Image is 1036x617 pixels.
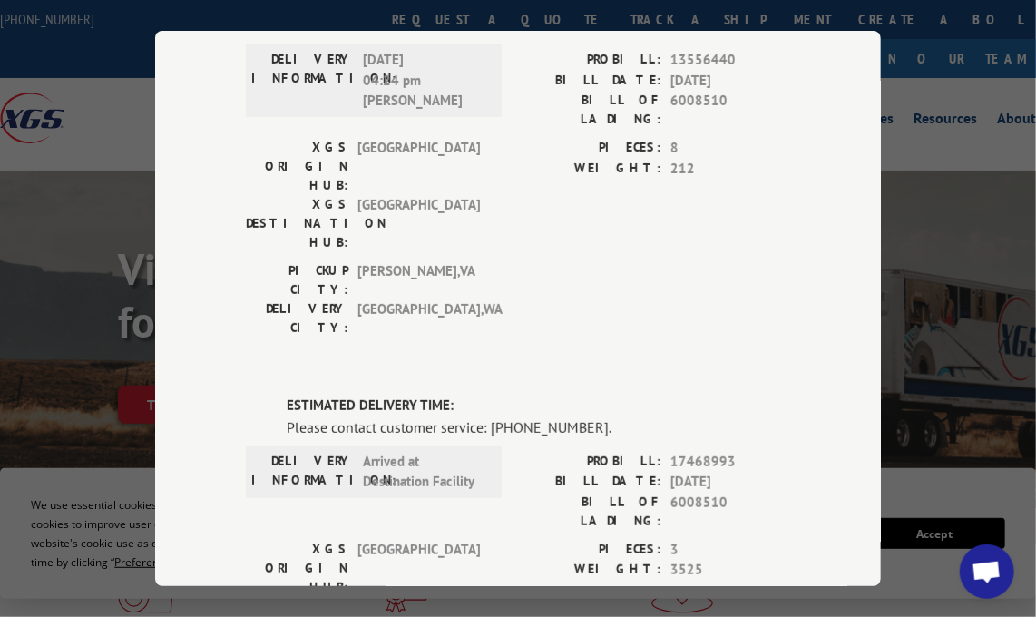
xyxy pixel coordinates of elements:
[670,71,790,92] span: [DATE]
[518,50,661,71] label: PROBILL:
[357,195,480,252] span: [GEOGRAPHIC_DATA]
[670,159,790,180] span: 212
[518,71,661,92] label: BILL DATE:
[670,452,790,473] span: 17468993
[246,195,348,252] label: XGS DESTINATION HUB:
[670,472,790,493] span: [DATE]
[251,50,354,112] label: DELIVERY INFORMATION:
[287,416,790,438] div: Please contact customer service: [PHONE_NUMBER].
[363,50,485,112] span: [DATE] 04:24 pm [PERSON_NAME]
[518,560,661,581] label: WEIGHT:
[287,396,790,416] label: ESTIMATED DELIVERY TIME:
[518,452,661,473] label: PROBILL:
[357,299,480,338] span: [GEOGRAPHIC_DATA] , WA
[246,299,348,338] label: DELIVERY CITY:
[357,540,480,597] span: [GEOGRAPHIC_DATA]
[363,452,485,493] span: Arrived at Destination Facility
[518,472,661,493] label: BILL DATE:
[357,261,480,299] span: [PERSON_NAME] , VA
[518,138,661,159] label: PIECES:
[960,544,1014,599] div: Open chat
[251,452,354,493] label: DELIVERY INFORMATION:
[518,540,661,561] label: PIECES:
[670,91,790,129] span: 6008510
[518,493,661,531] label: BILL OF LADING:
[670,138,790,159] span: 8
[246,540,348,597] label: XGS ORIGIN HUB:
[670,540,790,561] span: 3
[518,159,661,180] label: WEIGHT:
[246,261,348,299] label: PICKUP CITY:
[357,138,480,195] span: [GEOGRAPHIC_DATA]
[670,560,790,581] span: 3525
[518,91,661,129] label: BILL OF LADING:
[246,138,348,195] label: XGS ORIGIN HUB:
[670,493,790,531] span: 6008510
[670,50,790,71] span: 13556440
